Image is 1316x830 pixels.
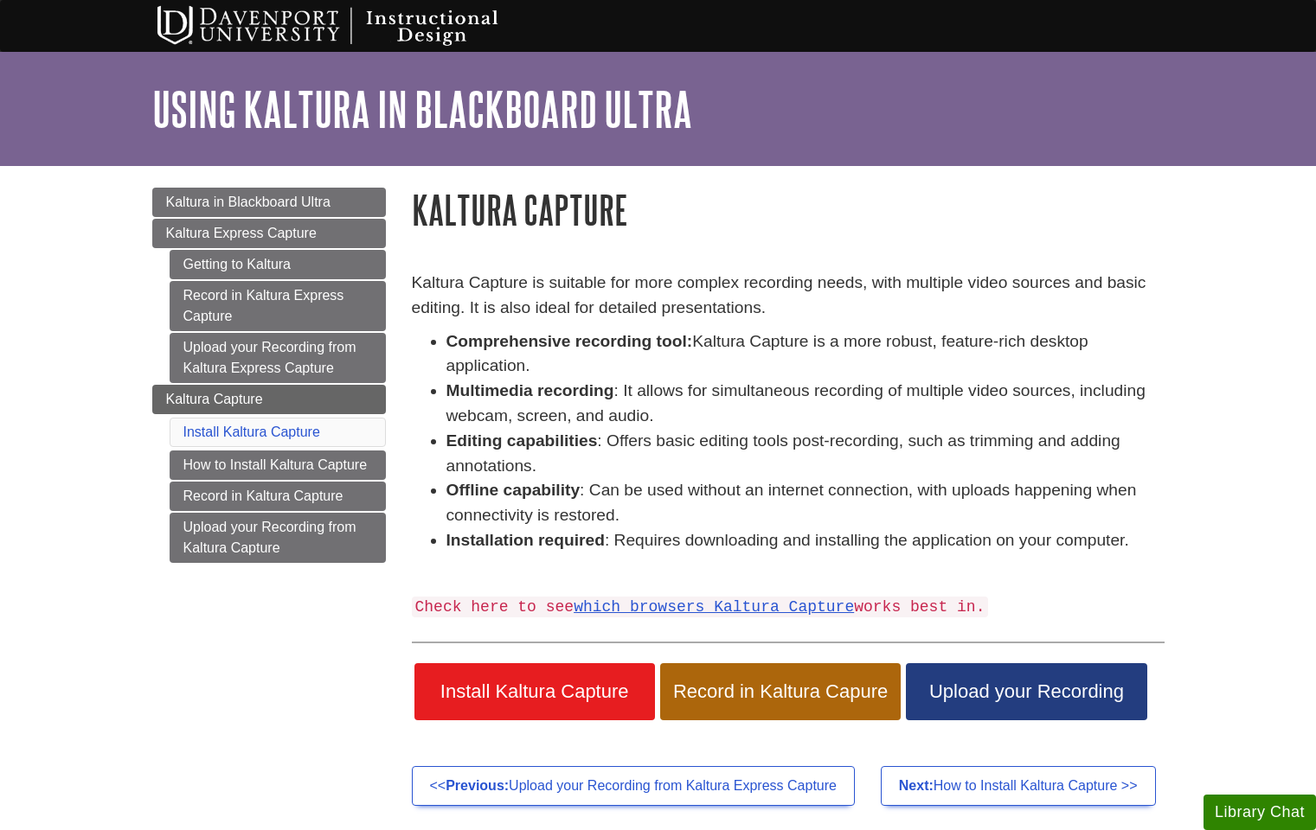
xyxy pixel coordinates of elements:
[170,450,386,480] a: How to Install Kaltura Capture
[412,766,855,806] a: <<Previous:Upload your Recording from Kaltura Express Capture
[919,680,1133,703] span: Upload your Recording
[152,82,692,136] a: Using Kaltura in Blackboard Ultra
[183,425,320,439] a: Install Kaltura Capture
[152,385,386,414] a: Kaltura Capture
[144,4,559,48] img: Davenport University Instructional Design
[446,481,581,499] strong: Offline capability
[170,250,386,279] a: Getting to Kaltura
[170,513,386,563] a: Upload your Recording from Kaltura Capture
[446,381,614,399] strong: Multimedia recording
[574,598,854,616] a: which browsers Kaltura Capture
[152,219,386,248] a: Kaltura Express Capture
[899,778,934,793] strong: Next:
[166,195,331,209] span: Kaltura in Blackboard Ultra
[446,531,605,549] strong: Installation required
[166,392,263,406] span: Kaltura Capture
[412,271,1165,321] p: Kaltura Capture is suitable for more complex recording needs, with multiple video sources and bas...
[152,188,386,217] a: Kaltura in Blackboard Ultra
[446,431,598,450] strong: Editing capabilities
[412,188,1165,232] h1: Kaltura Capture
[446,329,1165,380] li: Kaltura Capture is a more robust, feature-rich desktop application.
[446,429,1165,479] li: : Offers basic editing tools post-recording, such as trimming and adding annotations.
[170,482,386,511] a: Record in Kaltura Capture
[166,226,317,240] span: Kaltura Express Capture
[660,663,901,720] a: Record in Kaltura Capure
[446,478,1165,528] li: : Can be used without an internet connection, with uploads happening when connectivity is restored.
[427,680,642,703] span: Install Kaltura Capture
[414,663,655,720] a: Install Kaltura Capture
[170,333,386,383] a: Upload your Recording from Kaltura Express Capture
[152,188,386,563] div: Guide Page Menu
[1204,795,1316,830] button: Library Chat
[446,778,509,793] strong: Previous:
[446,528,1165,553] li: : Requires downloading and installing the application on your computer.
[446,379,1165,429] li: : It allows for simultaneous recording of multiple video sources, including webcam, screen, and a...
[412,597,989,617] code: Check here to see works best in.
[906,663,1146,720] a: Upload your Recording
[170,281,386,331] a: Record in Kaltura Express Capture
[446,332,693,350] strong: Comprehensive recording tool:
[673,680,888,703] span: Record in Kaltura Capure
[881,766,1156,806] a: Next:How to Install Kaltura Capture >>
